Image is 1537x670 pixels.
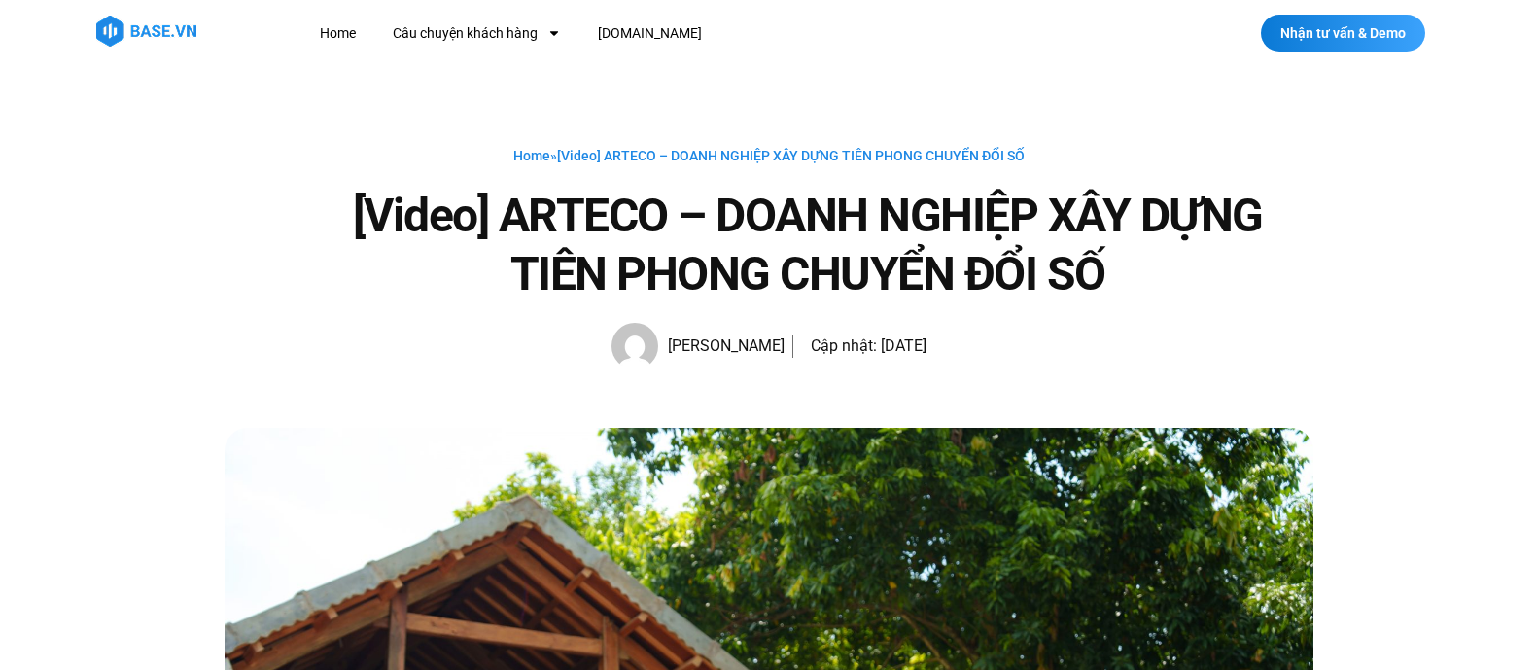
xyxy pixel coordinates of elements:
nav: Menu [305,16,1059,52]
a: Nhận tư vấn & Demo [1261,15,1425,52]
a: Câu chuyện khách hàng [378,16,576,52]
img: Picture of Hạnh Hoàng [611,323,658,370]
h1: [Video] ARTECO – DOANH NGHIỆP XÂY DỰNG TIÊN PHONG CHUYỂN ĐỔI SỐ [302,187,1313,303]
time: [DATE] [881,336,926,355]
a: Picture of Hạnh Hoàng [PERSON_NAME] [611,323,785,370]
span: Nhận tư vấn & Demo [1280,26,1406,40]
a: Home [513,148,550,163]
span: [Video] ARTECO – DOANH NGHIỆP XÂY DỰNG TIÊN PHONG CHUYỂN ĐỔI SỐ [557,148,1025,163]
a: [DOMAIN_NAME] [583,16,716,52]
span: [PERSON_NAME] [658,333,785,360]
span: » [513,148,1025,163]
span: Cập nhật: [811,336,877,355]
a: Home [305,16,370,52]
